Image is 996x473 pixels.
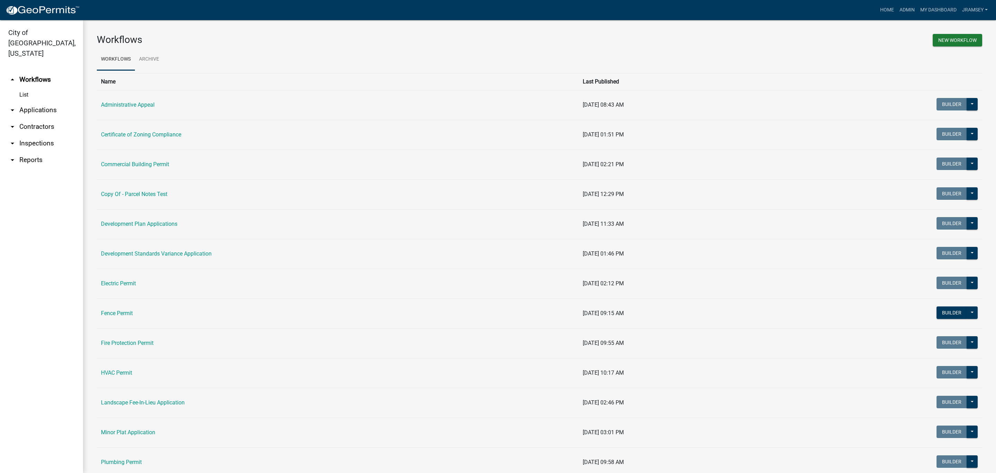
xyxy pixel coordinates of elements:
span: [DATE] 09:55 AM [583,340,624,346]
button: Builder [937,247,967,259]
a: Development Standards Variance Application [101,250,212,257]
a: Fence Permit [101,310,133,316]
a: Copy Of - Parcel Notes Test [101,191,167,197]
h3: Workflows [97,34,534,46]
button: Builder [937,366,967,378]
button: Builder [937,128,967,140]
a: Fire Protection Permit [101,340,154,346]
i: arrow_drop_down [8,106,17,114]
button: Builder [937,426,967,438]
a: Workflows [97,48,135,71]
span: [DATE] 01:46 PM [583,250,624,257]
span: [DATE] 12:29 PM [583,191,624,197]
button: Builder [937,336,967,349]
a: Admin [897,3,917,17]
span: [DATE] 09:15 AM [583,310,624,316]
a: Minor Plat Application [101,429,155,436]
button: Builder [937,217,967,230]
button: Builder [937,158,967,170]
span: [DATE] 02:21 PM [583,161,624,168]
a: Certificate of Zoning Compliance [101,131,181,138]
span: [DATE] 10:17 AM [583,369,624,376]
i: arrow_drop_down [8,123,17,131]
th: Name [97,73,579,90]
span: [DATE] 11:33 AM [583,221,624,227]
span: [DATE] 02:46 PM [583,399,624,406]
a: Landscape Fee-In-Lieu Application [101,399,185,406]
span: [DATE] 08:43 AM [583,101,624,108]
a: Development Plan Applications [101,221,177,227]
th: Last Published [579,73,779,90]
a: Plumbing Permit [101,459,142,465]
span: [DATE] 03:01 PM [583,429,624,436]
a: HVAC Permit [101,369,132,376]
a: Commercial Building Permit [101,161,169,168]
button: Builder [937,187,967,200]
span: [DATE] 02:12 PM [583,280,624,287]
a: Archive [135,48,163,71]
button: Builder [937,98,967,110]
button: Builder [937,277,967,289]
button: Builder [937,396,967,408]
a: jramsey [959,3,990,17]
i: arrow_drop_up [8,75,17,84]
i: arrow_drop_down [8,139,17,148]
a: Administrative Appeal [101,101,155,108]
a: Home [877,3,897,17]
button: Builder [937,306,967,319]
button: New Workflow [933,34,982,46]
span: [DATE] 01:51 PM [583,131,624,138]
i: arrow_drop_down [8,156,17,164]
a: My Dashboard [917,3,959,17]
span: [DATE] 09:58 AM [583,459,624,465]
button: Builder [937,455,967,468]
a: Electric Permit [101,280,136,287]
